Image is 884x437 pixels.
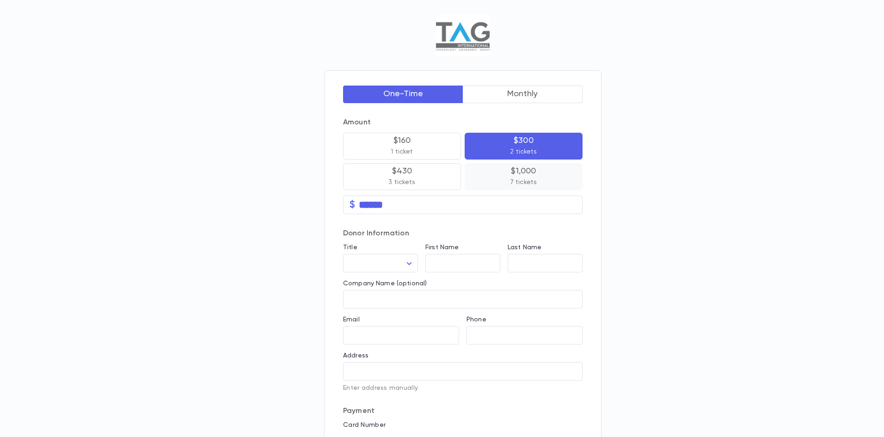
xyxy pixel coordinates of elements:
[425,244,459,251] label: First Name
[343,316,360,323] label: Email
[343,163,461,190] button: $4303 tickets
[343,406,583,416] p: Payment
[343,352,368,359] label: Address
[465,163,583,190] button: $1,0007 tickets
[467,316,486,323] label: Phone
[343,254,418,272] div: ​
[343,86,463,103] button: One-Time
[343,229,583,238] p: Donor Information
[343,118,583,127] p: Amount
[510,178,537,187] p: 7 tickets
[511,166,536,176] p: $1,000
[391,147,413,156] p: 1 ticket
[343,384,583,392] p: Enter address manually
[343,133,461,160] button: $1601 ticket
[508,244,541,251] label: Last Name
[514,136,534,145] p: $300
[343,421,583,429] p: Card Number
[392,166,412,176] p: $430
[465,133,583,160] button: $3002 tickets
[350,200,355,209] p: $
[393,136,411,145] p: $160
[343,280,427,287] label: Company Name (optional)
[463,86,583,103] button: Monthly
[343,244,357,251] label: Title
[388,178,415,187] p: 3 tickets
[436,15,489,56] img: Logo
[510,147,537,156] p: 2 tickets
